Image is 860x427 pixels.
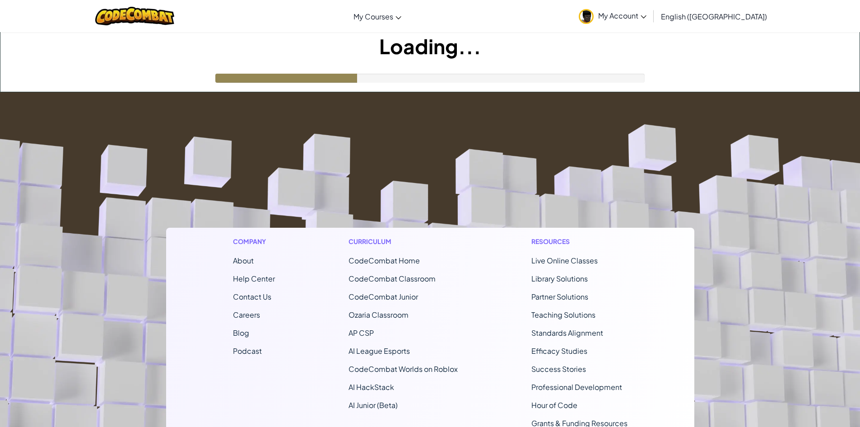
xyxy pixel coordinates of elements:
a: AI League Esports [349,346,410,356]
a: CodeCombat Classroom [349,274,436,283]
a: My Account [574,2,651,30]
h1: Curriculum [349,237,458,246]
a: Library Solutions [531,274,588,283]
a: Success Stories [531,364,586,374]
img: CodeCombat logo [95,7,174,25]
a: English ([GEOGRAPHIC_DATA]) [656,4,772,28]
a: Efficacy Studies [531,346,587,356]
a: Standards Alignment [531,328,603,338]
span: My Courses [353,12,393,21]
a: Hour of Code [531,400,577,410]
a: Careers [233,310,260,319]
h1: Loading... [0,32,860,60]
span: English ([GEOGRAPHIC_DATA]) [661,12,767,21]
a: Live Online Classes [531,256,598,265]
span: CodeCombat Home [349,256,420,265]
img: avatar [579,9,594,24]
h1: Company [233,237,275,246]
a: CodeCombat Junior [349,292,418,301]
a: Help Center [233,274,275,283]
a: Professional Development [531,382,622,392]
a: AP CSP [349,328,374,338]
a: AI HackStack [349,382,394,392]
a: Partner Solutions [531,292,588,301]
span: My Account [598,11,646,20]
a: Ozaria Classroom [349,310,409,319]
a: Teaching Solutions [531,310,595,319]
a: About [233,256,254,265]
a: Podcast [233,346,262,356]
a: My Courses [349,4,406,28]
a: Blog [233,328,249,338]
h1: Resources [531,237,628,246]
a: AI Junior (Beta) [349,400,398,410]
a: CodeCombat Worlds on Roblox [349,364,458,374]
span: Contact Us [233,292,271,301]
